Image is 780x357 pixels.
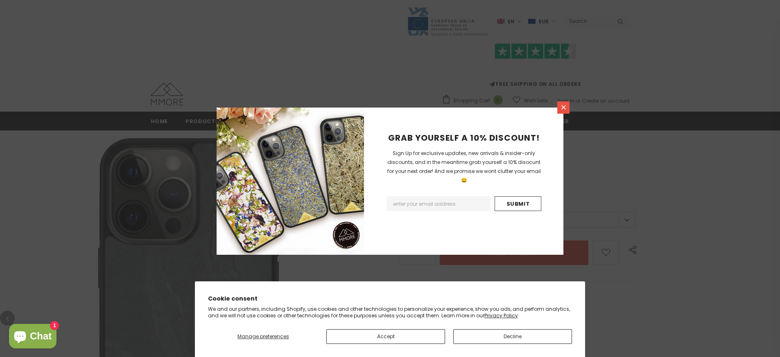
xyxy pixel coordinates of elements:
input: Submit [495,196,541,211]
a: Privacy Policy [484,312,518,319]
a: Close [557,101,570,114]
button: Manage preferences [208,329,318,344]
inbox-online-store-chat: Shopify online store chat [7,324,59,350]
h2: Cookie consent [208,294,572,303]
p: We and our partners, including Shopify, use cookies and other technologies to personalize your ex... [208,306,572,319]
span: Manage preferences [237,333,289,340]
input: Email Address [387,196,491,211]
span: Sign Up for exclusive updates, new arrivals & insider-only discounts, and in the meantime grab yo... [387,150,541,184]
button: Decline [453,329,572,344]
button: Accept [326,329,445,344]
span: GRAB YOURSELF A 10% DISCOUNT! [388,132,540,144]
